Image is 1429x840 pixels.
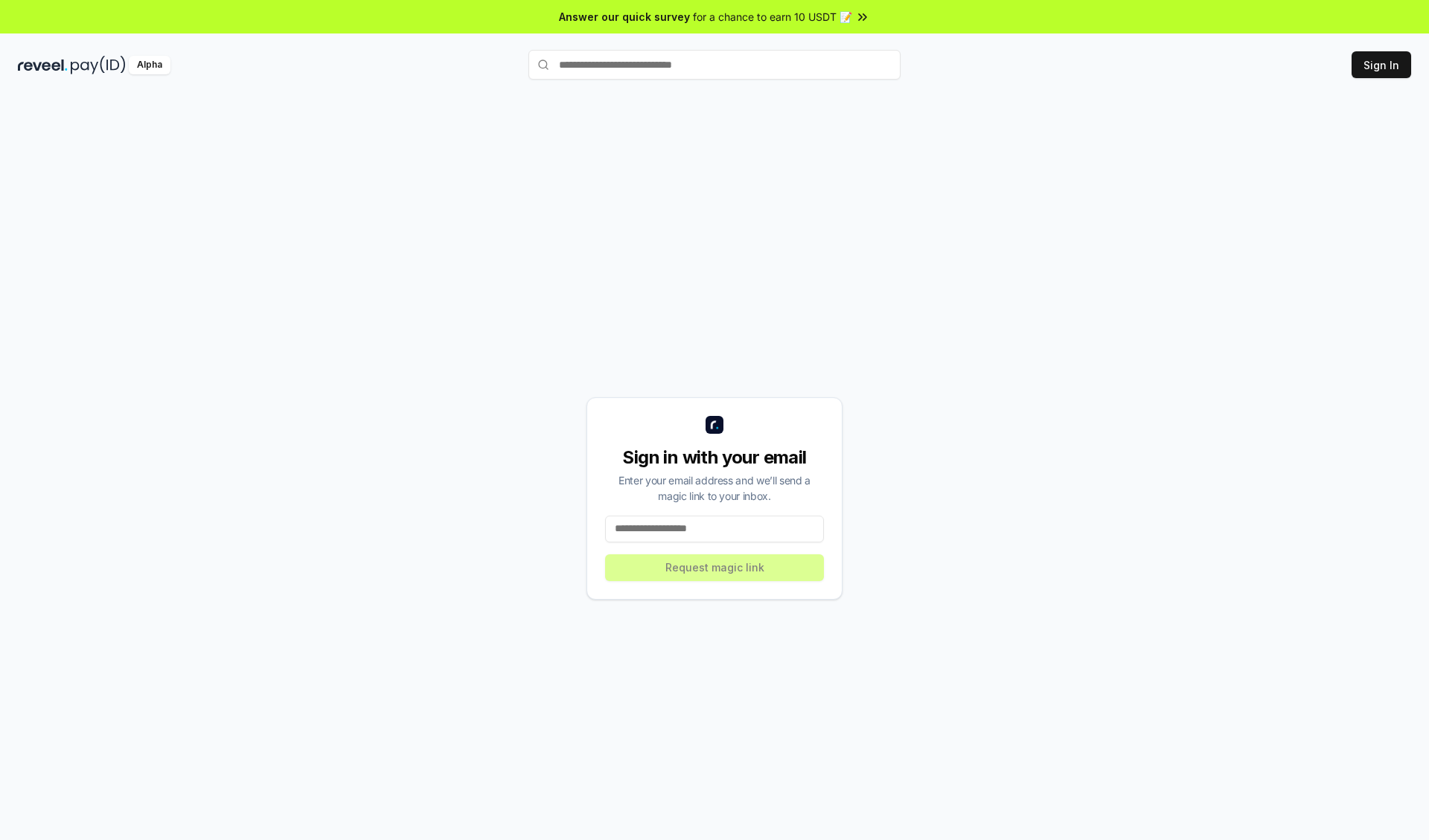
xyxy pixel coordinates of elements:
img: logo_small [706,416,723,434]
div: Alpha [129,56,170,74]
img: reveel_dark [18,56,68,74]
button: Sign In [1352,51,1411,78]
span: for a chance to earn 10 USDT 📝 [693,9,852,25]
img: pay_id [71,56,126,74]
div: Sign in with your email [605,446,824,469]
span: Answer our quick survey [559,9,690,25]
div: Enter your email address and we’ll send a magic link to your inbox. [605,472,824,504]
